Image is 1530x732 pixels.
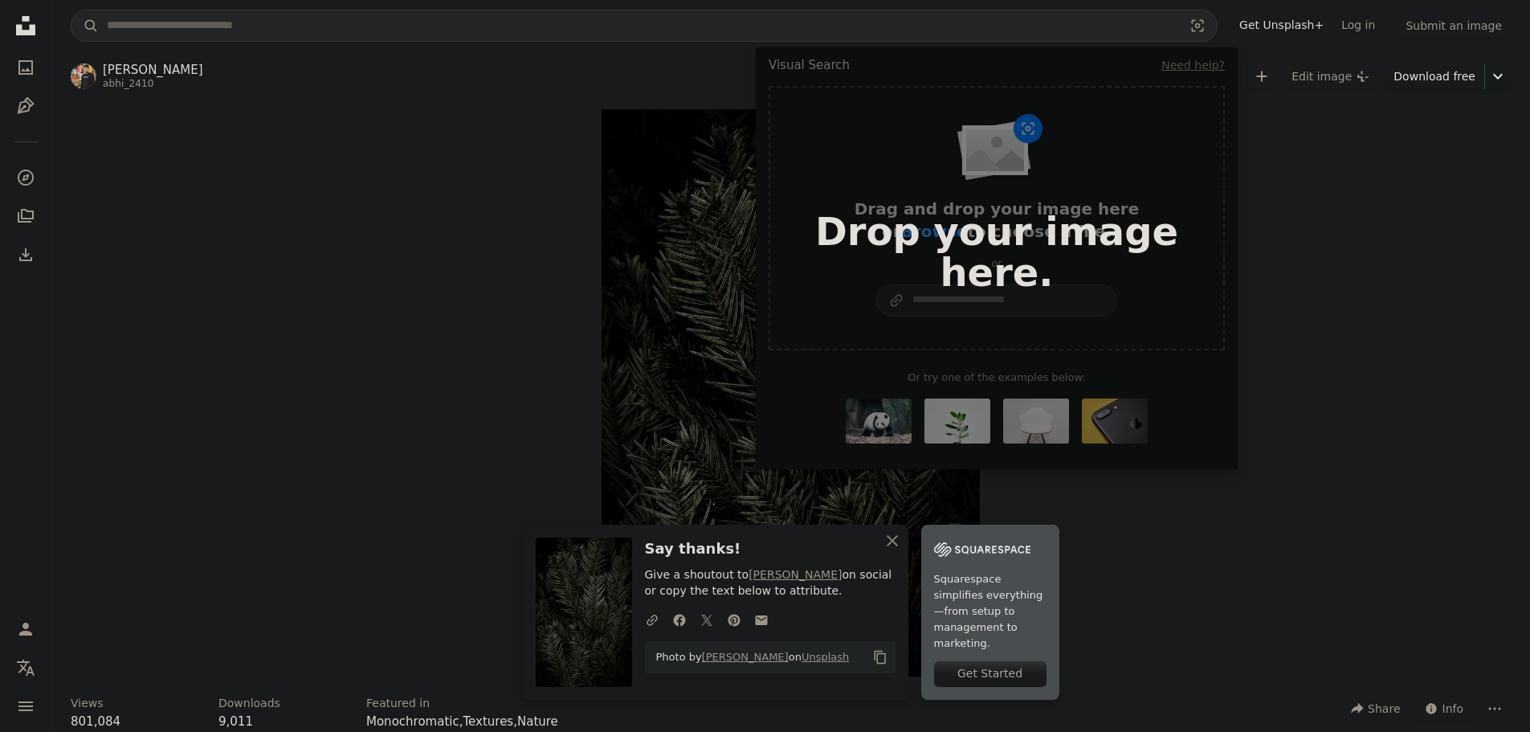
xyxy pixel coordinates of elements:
[10,690,42,722] button: Menu
[1178,10,1217,41] button: Visual search
[71,10,99,41] button: Search Unsplash
[1479,696,1511,722] button: More Actions
[645,538,896,561] h3: Say thanks!
[1368,697,1400,721] span: Share
[802,651,849,663] a: Unsplash
[666,604,693,635] a: Share on Facebook
[748,604,775,635] a: Share over email
[10,613,42,645] a: Log in / Sign up
[602,109,980,677] img: a close up of a pine tree branch
[10,51,42,84] a: Photos
[867,644,894,671] button: Copy to clipboard
[1246,63,1277,89] button: Add to Collection
[10,162,42,194] a: Explore
[934,571,1047,652] span: Squarespace simplifies everything—from setup to management to marketing.
[602,109,980,677] button: Zoom in on this image
[1416,696,1473,722] button: Stats about this image
[463,714,513,729] a: Textures
[218,696,280,712] h3: Downloads
[648,644,850,670] span: Photo by on
[934,538,1030,562] img: file-1747939142011-51e5cc87e3c9
[513,714,517,729] span: ,
[1442,697,1464,721] span: Info
[1485,63,1511,89] button: Choose download size
[10,239,42,271] a: Download History
[10,200,42,232] a: Collections
[71,714,120,729] span: 801,084
[1397,13,1511,39] button: Submit an image
[1341,696,1409,722] button: Share this image
[218,714,253,729] span: 9,011
[693,604,720,635] a: Share on Twitter
[517,714,558,729] a: Nature
[366,714,459,729] a: Monochromatic
[645,567,896,599] p: Give a shoutout to on social or copy the text below to attribute.
[1230,13,1332,39] a: Get Unsplash+
[1385,63,1484,89] a: Download free
[71,10,1218,42] form: Find visuals sitewide
[71,696,104,712] h3: Views
[756,211,1238,294] span: Drop your image here.
[749,568,842,581] a: [PERSON_NAME]
[921,525,1059,700] a: Squarespace simplifies everything—from setup to management to marketing.Get Started
[10,652,42,684] button: Language
[934,661,1047,687] div: Get Started
[702,651,789,663] a: [PERSON_NAME]
[10,10,42,45] a: Home — Unsplash
[366,696,430,712] h3: Featured in
[459,714,463,729] span: ,
[720,604,748,635] a: Share on Pinterest
[1332,13,1384,39] a: Log in
[71,63,96,89] img: Go to Abhishek Tewari's profile
[103,78,154,89] a: abhi_2410
[1283,63,1378,89] button: Edit image
[103,62,203,78] a: [PERSON_NAME]
[10,90,42,122] a: Illustrations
